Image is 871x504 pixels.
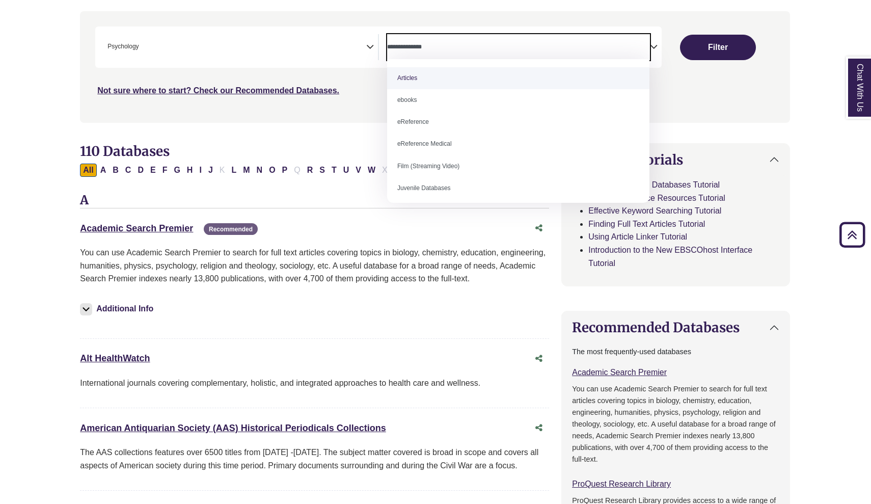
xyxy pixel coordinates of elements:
[80,193,549,208] h3: A
[572,383,779,465] p: You can use Academic Search Premier to search for full text articles covering topics in biology, ...
[387,155,649,177] li: Film (Streaming Video)
[80,246,549,285] p: You can use Academic Search Premier to search for full text articles covering topics in biology, ...
[80,353,150,363] a: Alt HealthWatch
[80,164,96,177] button: All
[147,164,159,177] button: Filter Results E
[680,35,756,60] button: Submit for Search Results
[836,228,868,242] a: Back to Top
[204,223,258,235] span: Recommended
[228,164,239,177] button: Filter Results L
[103,42,139,51] li: Psychology
[572,368,667,377] a: Academic Search Premier
[122,164,134,177] button: Filter Results C
[588,220,705,228] a: Finding Full Text Articles Tutorial
[80,377,549,390] p: International journals covering complementary, holistic, and integrated approaches to health care...
[387,177,649,199] li: Juvenile Databases
[572,480,671,488] a: ProQuest Research Library
[80,143,170,160] span: 110 Databases
[387,89,649,111] li: ebooks
[171,164,183,177] button: Filter Results G
[387,133,649,155] li: eReference Medical
[340,164,352,177] button: Filter Results U
[254,164,266,177] button: Filter Results N
[365,164,378,177] button: Filter Results W
[316,164,328,177] button: Filter Results S
[387,111,649,133] li: eReference
[205,164,216,177] button: Filter Results J
[240,164,253,177] button: Filter Results M
[159,164,171,177] button: Filter Results F
[266,164,278,177] button: Filter Results O
[529,219,549,238] button: Share this database
[134,164,147,177] button: Filter Results D
[588,246,752,268] a: Introduction to the New EBSCOhost Interface Tutorial
[588,194,725,202] a: Finding Reference Resources Tutorial
[80,423,386,433] a: American Antiquarian Society (AAS) Historical Periodicals Collections
[588,206,721,215] a: Effective Keyword Searching Tutorial
[529,418,549,438] button: Share this database
[80,11,790,122] nav: Search filters
[80,223,193,233] a: Academic Search Premier
[529,349,549,368] button: Share this database
[97,164,110,177] button: Filter Results A
[184,164,196,177] button: Filter Results H
[572,346,779,358] p: The most frequently-used databases
[562,144,790,176] button: Helpful Tutorials
[562,311,790,343] button: Recommended Databases
[141,44,146,52] textarea: Search
[107,42,139,51] span: Psychology
[80,446,549,472] p: The AAS collections features over 6500 titles from [DATE] -[DATE]. The subject matter covered is ...
[387,67,649,89] li: Articles
[97,86,339,95] a: Not sure where to start? Check our Recommended Databases.
[329,164,340,177] button: Filter Results T
[588,232,687,241] a: Using Article Linker Tutorial
[110,164,122,177] button: Filter Results B
[196,164,204,177] button: Filter Results I
[304,164,316,177] button: Filter Results R
[80,165,426,174] div: Alpha-list to filter by first letter of database name
[279,164,291,177] button: Filter Results P
[588,180,720,189] a: Searching Article Databases Tutorial
[352,164,364,177] button: Filter Results V
[387,44,650,52] textarea: Search
[80,302,156,316] button: Additional Info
